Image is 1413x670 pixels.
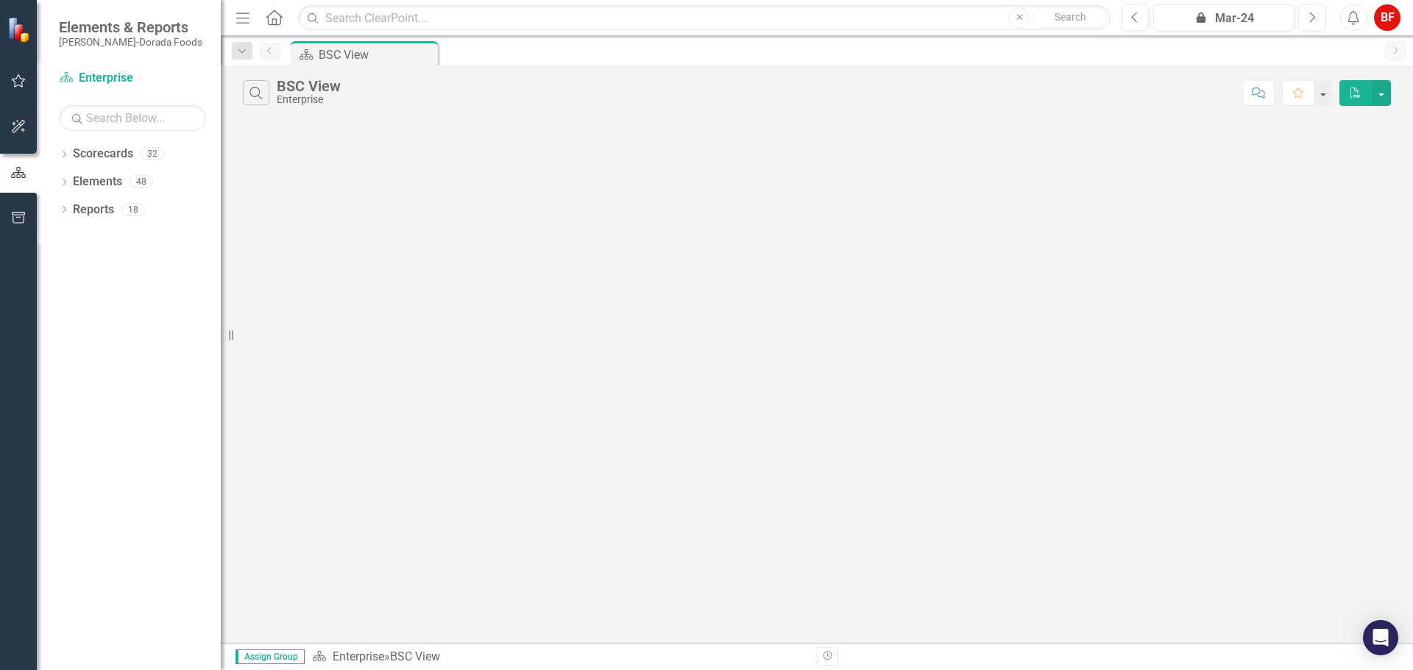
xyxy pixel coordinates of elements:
[121,203,145,215] div: 18
[1374,4,1400,31] button: BF
[1033,7,1107,28] button: Search
[59,105,206,131] input: Search Below...
[73,202,114,218] a: Reports
[7,16,33,42] img: ClearPoint Strategy
[298,5,1111,31] input: Search ClearPoint...
[390,649,440,663] div: BSC View
[130,176,153,188] div: 48
[277,78,341,94] div: BSC View
[59,36,202,48] small: [PERSON_NAME]-Dorada Foods
[1158,10,1289,27] div: Mar-24
[319,46,434,64] div: BSC View
[73,146,133,163] a: Scorecards
[1363,620,1398,655] div: Open Intercom Messenger
[312,649,806,666] div: »
[333,649,384,663] a: Enterprise
[73,174,122,190] a: Elements
[1055,11,1086,23] span: Search
[235,649,305,664] span: Assign Group
[1153,4,1295,31] button: Mar-24
[59,70,206,87] a: Enterprise
[59,18,202,36] span: Elements & Reports
[141,148,164,160] div: 32
[277,94,341,105] div: Enterprise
